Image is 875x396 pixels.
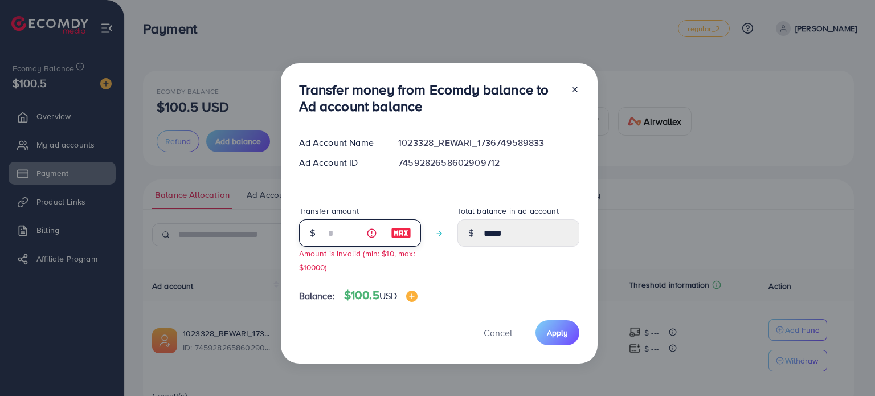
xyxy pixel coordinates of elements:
div: Ad Account Name [290,136,390,149]
small: Amount is invalid (min: $10, max: $10000) [299,248,415,272]
img: image [391,226,411,240]
div: 7459282658602909712 [389,156,588,169]
img: image [406,291,418,302]
iframe: Chat [827,345,866,387]
label: Total balance in ad account [457,205,559,217]
h4: $100.5 [344,288,418,303]
div: 1023328_REWARI_1736749589833 [389,136,588,149]
div: Ad Account ID [290,156,390,169]
h3: Transfer money from Ecomdy balance to Ad account balance [299,81,561,115]
span: Balance: [299,289,335,303]
button: Cancel [469,320,526,345]
label: Transfer amount [299,205,359,217]
span: Apply [547,327,568,338]
span: Cancel [484,326,512,339]
button: Apply [535,320,579,345]
span: USD [379,289,397,302]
